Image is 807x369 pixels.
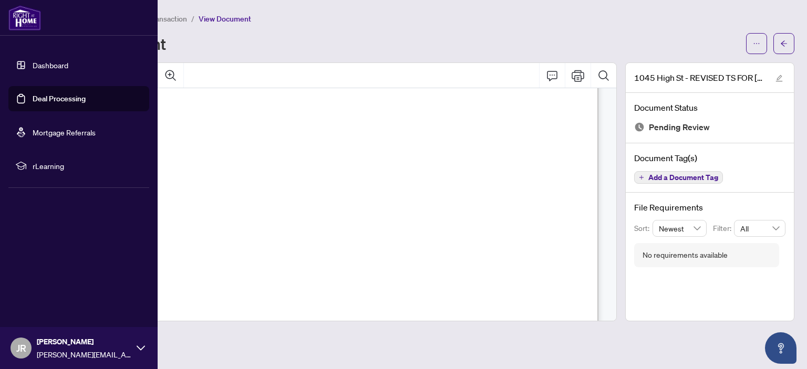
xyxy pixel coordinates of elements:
[131,14,187,24] span: View Transaction
[634,152,785,164] h4: Document Tag(s)
[634,171,723,184] button: Add a Document Tag
[649,120,710,134] span: Pending Review
[634,122,645,132] img: Document Status
[37,349,131,360] span: [PERSON_NAME][EMAIL_ADDRESS][DOMAIN_NAME]
[659,220,701,236] span: Newest
[33,160,142,172] span: rLearning
[713,223,734,234] p: Filter:
[16,341,26,355] span: JR
[643,249,728,261] div: No requirements available
[740,220,779,236] span: All
[775,75,783,82] span: edit
[8,5,41,30] img: logo
[634,101,785,114] h4: Document Status
[648,174,718,181] span: Add a Document Tag
[33,94,86,103] a: Deal Processing
[753,40,760,47] span: ellipsis
[33,128,96,137] a: Mortgage Referrals
[634,223,653,234] p: Sort:
[634,201,785,214] h4: File Requirements
[33,60,68,70] a: Dashboard
[639,175,644,180] span: plus
[634,71,765,84] span: 1045 High St - REVISED TS FOR [PERSON_NAME].pdf
[37,336,131,347] span: [PERSON_NAME]
[780,40,788,47] span: arrow-left
[199,14,251,24] span: View Document
[191,13,194,25] li: /
[765,332,796,364] button: Open asap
